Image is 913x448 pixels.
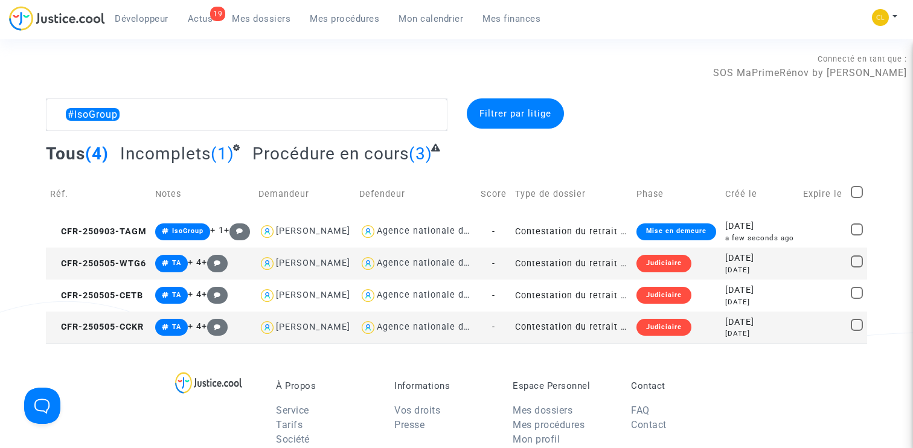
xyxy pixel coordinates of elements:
[359,255,377,272] img: icon-user.svg
[172,259,181,267] span: TA
[636,319,691,336] div: Judiciaire
[300,10,389,28] a: Mes procédures
[276,226,350,236] div: [PERSON_NAME]
[511,173,632,216] td: Type de dossier
[172,323,181,331] span: TA
[222,10,300,28] a: Mes dossiers
[409,144,432,164] span: (3)
[399,13,463,24] span: Mon calendrier
[511,216,632,248] td: Contestation du retrait de [PERSON_NAME] par l'ANAH (mandataire)
[50,258,146,269] span: CFR-250505-WTG6
[211,144,234,164] span: (1)
[511,248,632,280] td: Contestation du retrait de [PERSON_NAME] par l'ANAH (mandataire)
[725,316,795,329] div: [DATE]
[377,258,510,268] div: Agence nationale de l'habitat
[276,258,350,268] div: [PERSON_NAME]
[258,255,276,272] img: icon-user.svg
[188,13,213,24] span: Actus
[513,434,560,445] a: Mon profil
[276,434,310,445] a: Société
[632,173,721,216] td: Phase
[482,13,540,24] span: Mes finances
[394,419,424,430] a: Presse
[636,287,691,304] div: Judiciaire
[377,226,510,236] div: Agence nationale de l'habitat
[476,173,511,216] td: Score
[513,419,585,430] a: Mes procédures
[276,322,350,332] div: [PERSON_NAME]
[631,405,650,416] a: FAQ
[50,226,147,237] span: CFR-250903-TAGM
[872,9,889,26] img: f0b917ab549025eb3af43f3c4438ad5d
[202,321,228,331] span: +
[254,173,355,216] td: Demandeur
[175,372,242,394] img: logo-lg.svg
[172,291,181,299] span: TA
[210,225,224,235] span: + 1
[258,287,276,304] img: icon-user.svg
[276,380,376,391] p: À Propos
[359,319,377,336] img: icon-user.svg
[105,10,178,28] a: Développeur
[188,289,202,299] span: + 4
[151,173,254,216] td: Notes
[232,13,290,24] span: Mes dossiers
[725,252,795,265] div: [DATE]
[202,257,228,267] span: +
[377,290,510,300] div: Agence nationale de l'habitat
[172,227,203,235] span: IsoGroup
[9,6,105,31] img: jc-logo.svg
[252,144,409,164] span: Procédure en cours
[120,144,211,164] span: Incomplets
[631,380,731,391] p: Contact
[355,173,476,216] td: Defendeur
[258,223,276,240] img: icon-user.svg
[178,10,223,28] a: 19Actus
[721,173,799,216] td: Créé le
[377,322,510,332] div: Agence nationale de l'habitat
[276,405,309,416] a: Service
[725,233,795,243] div: a few seconds ago
[511,280,632,312] td: Contestation du retrait de [PERSON_NAME] par l'ANAH (mandataire)
[46,173,152,216] td: Réf.
[359,223,377,240] img: icon-user.svg
[725,220,795,233] div: [DATE]
[492,290,495,301] span: -
[636,223,716,240] div: Mise en demeure
[492,226,495,237] span: -
[513,380,613,391] p: Espace Personnel
[394,405,440,416] a: Vos droits
[389,10,473,28] a: Mon calendrier
[725,297,795,307] div: [DATE]
[85,144,109,164] span: (4)
[473,10,550,28] a: Mes finances
[511,312,632,344] td: Contestation du retrait de [PERSON_NAME] par l'ANAH (mandataire)
[725,284,795,297] div: [DATE]
[394,380,495,391] p: Informations
[492,322,495,332] span: -
[188,257,202,267] span: + 4
[210,7,225,21] div: 19
[479,108,551,119] span: Filtrer par litige
[725,265,795,275] div: [DATE]
[188,321,202,331] span: + 4
[276,290,350,300] div: [PERSON_NAME]
[50,322,144,332] span: CFR-250505-CCKR
[799,173,847,216] td: Expire le
[818,54,907,63] span: Connecté en tant que :
[492,258,495,269] span: -
[631,419,667,430] a: Contact
[513,405,572,416] a: Mes dossiers
[276,419,303,430] a: Tarifs
[224,225,250,235] span: +
[310,13,379,24] span: Mes procédures
[46,144,85,164] span: Tous
[202,289,228,299] span: +
[24,388,60,424] iframe: Help Scout Beacon - Open
[50,290,143,301] span: CFR-250505-CETB
[636,255,691,272] div: Judiciaire
[258,319,276,336] img: icon-user.svg
[115,13,168,24] span: Développeur
[725,328,795,339] div: [DATE]
[359,287,377,304] img: icon-user.svg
